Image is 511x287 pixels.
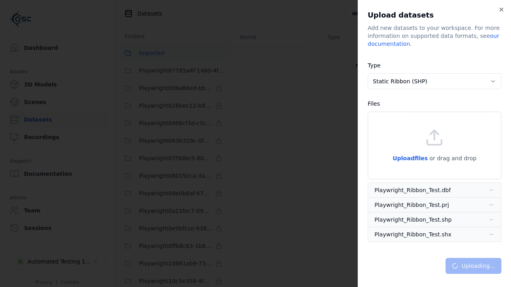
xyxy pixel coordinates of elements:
label: Type [368,62,380,69]
span: Upload files [392,155,428,161]
div: Playwright_Ribbon_Test.prj [374,201,449,209]
div: Playwright_Ribbon_Test.dbf [374,186,451,194]
div: Playwright_Ribbon_Test.shp [374,216,452,224]
label: Files [368,100,380,107]
p: or drag and drop [428,153,477,163]
div: Playwright_Ribbon_Test.shx [374,230,452,238]
h2: Upload datasets [368,10,501,21]
div: Add new datasets to your workspace. For more information on supported data formats, see . [368,24,501,48]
